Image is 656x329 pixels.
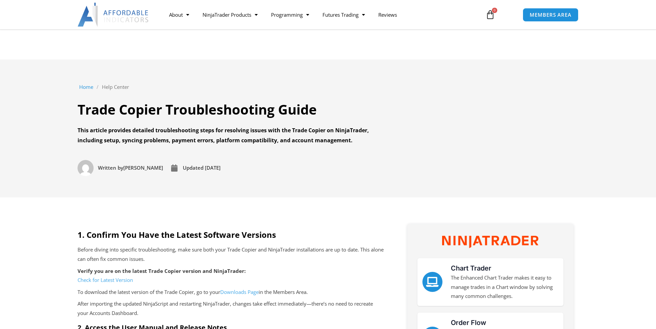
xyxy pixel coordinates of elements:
span: 0 [492,8,497,13]
a: NinjaTrader Products [196,7,264,22]
a: Help Center [102,83,129,92]
p: Before diving into specific troubleshooting, make sure both your Trade Copier and NinjaTrader ins... [78,245,384,264]
a: Chart Trader [451,264,491,272]
div: This article provides detailed troubleshooting steps for resolving issues with the Trade Copier o... [78,126,385,145]
img: Picture of David Koehler [78,160,94,176]
span: / [97,83,99,92]
img: LogoAI | Affordable Indicators – NinjaTrader [78,3,149,27]
a: About [162,7,196,22]
p: To download the latest version of the Trade Copier, go to your in the Members Area. [78,288,384,297]
a: 0 [476,5,505,24]
a: Home [79,83,93,92]
a: Order Flow [451,319,486,327]
strong: Verify you are on the latest Trade Copier version and NinjaTrader: [78,268,246,274]
a: Reviews [372,7,404,22]
a: MEMBERS AREA [523,8,578,22]
nav: Menu [162,7,478,22]
span: [PERSON_NAME] [96,163,163,173]
h1: Trade Copier Troubleshooting Guide [78,100,385,119]
strong: 1. Confirm You Have the Latest Software Versions [78,229,276,240]
span: MEMBERS AREA [530,12,571,17]
span: Updated [183,164,204,171]
p: The Enhanced Chart Trader makes it easy to manage trades in a Chart window by solving many common... [451,273,558,301]
a: Check for Latest Version [78,277,133,283]
a: Chart Trader [422,272,442,292]
a: Downloads Page [220,289,259,295]
a: Futures Trading [316,7,372,22]
span: Written by [98,164,123,171]
p: After importing the updated NinjaScript and restarting NinjaTrader, changes take effect immediate... [78,299,384,318]
a: Programming [264,7,316,22]
time: [DATE] [205,164,221,171]
img: NinjaTrader Wordmark color RGB | Affordable Indicators – NinjaTrader [442,236,538,248]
